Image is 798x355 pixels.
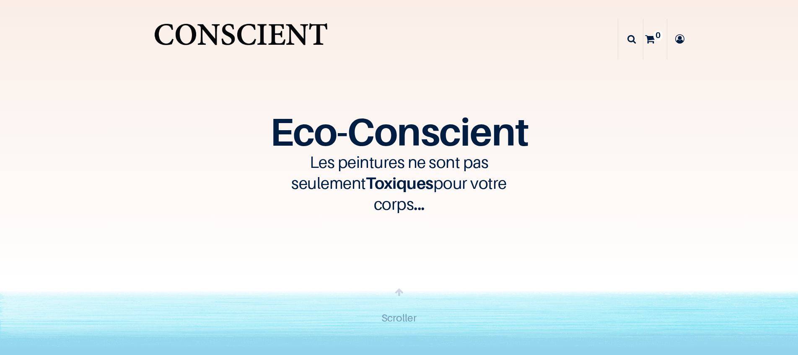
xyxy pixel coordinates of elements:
[152,17,330,62] a: Logo of Conscient
[366,173,433,193] span: Toxiques
[414,194,425,214] span: ...
[112,116,686,147] h1: Eco-Conscient
[152,17,330,62] img: Conscient
[643,19,667,59] a: 0
[273,152,525,214] h3: Les peintures ne sont pas seulement pour votre corps
[653,30,663,41] sup: 0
